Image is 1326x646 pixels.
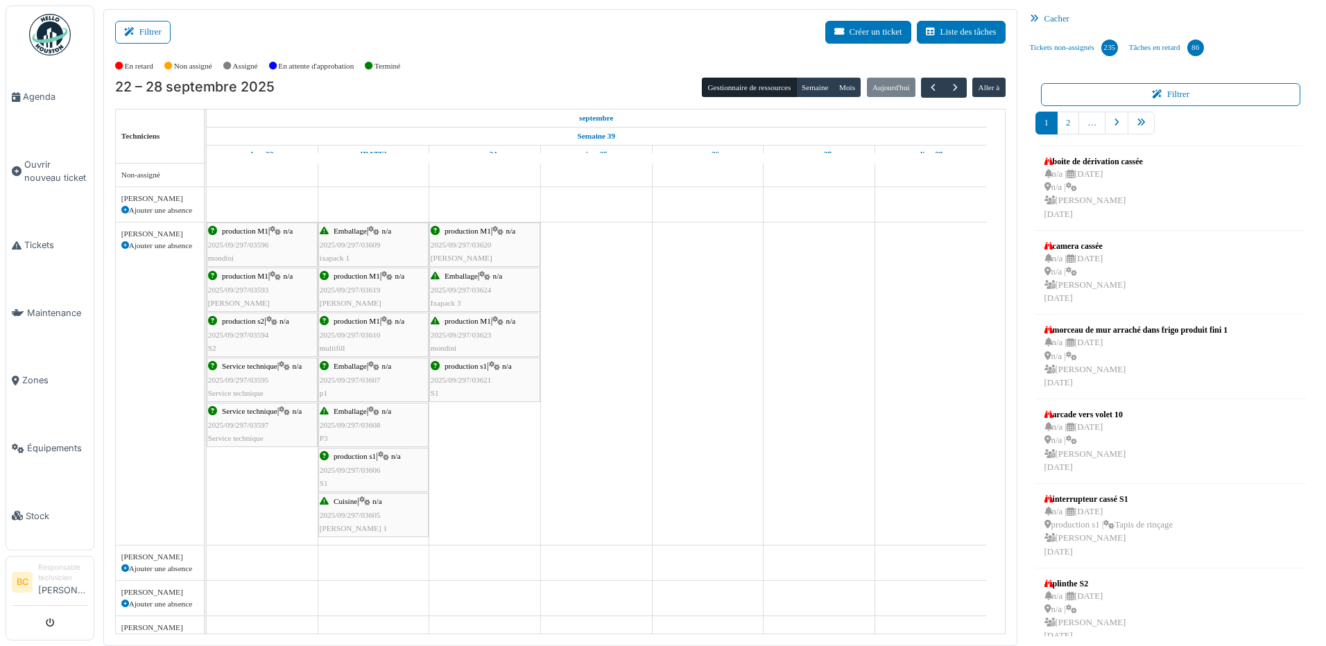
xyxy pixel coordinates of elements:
span: Équipements [27,442,88,455]
span: 2025/09/297/03596 [208,241,269,249]
div: | [431,270,539,310]
div: n/a | [DATE] n/a | [PERSON_NAME] [DATE] [1044,252,1126,306]
span: n/a [493,272,503,280]
div: n/a | [DATE] n/a | [PERSON_NAME] [DATE] [1044,421,1126,474]
button: Aller à [972,78,1005,97]
a: 28 septembre 2025 [915,146,946,163]
span: [PERSON_NAME] 1 [320,524,387,532]
span: Agenda [23,90,88,103]
div: [PERSON_NAME] [121,586,198,598]
div: 86 [1187,40,1204,56]
a: Maintenance [6,279,94,347]
li: BC [12,572,33,593]
div: | [208,360,316,400]
span: production M1 [222,272,268,280]
button: Créer un ticket [825,21,911,44]
div: | [320,495,427,535]
div: Cacher [1024,9,1318,29]
div: | [431,360,539,400]
div: n/a | [DATE] n/a | [PERSON_NAME] [DATE] [1044,168,1143,221]
div: | [320,360,427,400]
span: 2025/09/297/03623 [431,331,492,339]
div: | [208,405,316,445]
span: n/a [284,272,293,280]
span: 2025/09/297/03594 [208,331,269,339]
span: Service technique [222,362,277,370]
span: n/a [391,452,401,460]
a: 25 septembre 2025 [582,146,611,163]
a: Tickets non-assignés [1024,29,1123,67]
span: Maintenance [27,306,88,320]
div: Ajouter une absence [121,204,198,216]
span: Service technique [208,434,264,442]
div: Ajouter une absence [121,240,198,252]
div: | [320,225,427,265]
a: 2 [1057,112,1079,134]
span: n/a [293,407,302,415]
span: n/a [284,227,293,235]
button: Suivant [944,78,967,98]
span: 2025/09/297/03597 [208,421,269,429]
div: arcade vers volet 10 [1044,408,1126,421]
span: mondini [208,254,234,262]
div: [PERSON_NAME] [121,193,198,204]
span: n/a [382,227,392,235]
span: n/a [382,407,392,415]
div: | [431,315,539,355]
span: production s2 [222,317,264,325]
span: 2025/09/297/03606 [320,466,381,474]
div: | [320,270,427,310]
span: 2025/09/297/03608 [320,421,381,429]
span: p1 [320,389,327,397]
a: 22 septembre 2025 [576,110,617,127]
div: Non-assigné [121,169,198,181]
li: [PERSON_NAME] [38,562,88,602]
span: Emballage [445,272,478,280]
a: Zones [6,347,94,414]
span: n/a [395,317,405,325]
span: production M1 [222,227,268,235]
div: [PERSON_NAME] [121,622,198,634]
span: 2025/09/297/03595 [208,376,269,384]
div: | [208,225,316,265]
a: arcade vers volet 10 n/a |[DATE] n/a | [PERSON_NAME][DATE] [1041,405,1130,478]
a: Équipements [6,414,94,482]
button: Semaine [796,78,834,97]
div: interrupteur cassé S1 [1044,493,1173,505]
a: Tâches en retard [1123,29,1209,67]
span: Techniciens [121,132,160,140]
a: Semaine 39 [574,128,619,145]
a: Liste des tâches [917,21,1006,44]
div: Responsable technicien [38,562,88,584]
a: BC Responsable technicien[PERSON_NAME] [12,562,88,606]
span: [PERSON_NAME] [208,299,270,307]
div: Ajouter une absence [121,598,198,610]
span: multifill [320,344,345,352]
span: Zones [22,374,88,387]
a: … [1078,112,1105,134]
div: [PERSON_NAME] [121,228,198,240]
nav: pager [1035,112,1307,146]
span: n/a [279,317,289,325]
a: Agenda [6,63,94,131]
span: ixapack 1 [320,254,350,262]
div: | [208,315,316,355]
span: Stock [26,509,88,523]
span: n/a [293,362,302,370]
img: Badge_color-CXgf-gQk.svg [29,14,71,55]
div: | [320,315,427,355]
div: camera cassée [1044,240,1126,252]
div: 235 [1101,40,1118,56]
span: Emballage [334,362,367,370]
span: 2025/09/297/03609 [320,241,381,249]
span: Tickets [24,238,88,252]
a: 22 septembre 2025 [248,146,277,163]
span: Emballage [334,227,367,235]
span: production M1 [445,317,491,325]
label: Terminé [374,60,400,72]
div: n/a | [DATE] production s1 | Tapis de rinçage [PERSON_NAME] [DATE] [1044,505,1173,559]
span: P3 [320,434,328,442]
span: 2025/09/297/03619 [320,286,381,294]
button: Aujourd'hui [867,78,915,97]
a: morceau de mur arraché dans frigo produit fini 1 n/a |[DATE] n/a | [PERSON_NAME][DATE] [1041,320,1232,393]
